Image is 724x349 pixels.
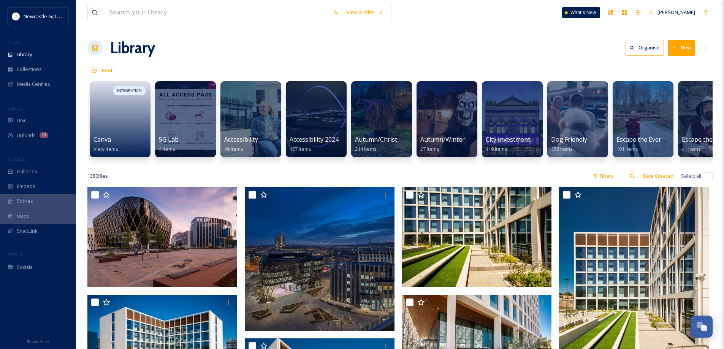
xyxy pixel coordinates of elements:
[626,40,668,55] a: Organise
[645,5,699,20] a: [PERSON_NAME]
[355,135,448,144] span: Autumn/Christmas Campaign 25
[616,135,689,144] span: Escape the Everyday 2022
[420,135,541,144] span: Autumn/Winter Partner Submissions 2025
[402,187,552,287] img: KIER-BIO-3971.jpg
[117,88,142,93] span: INTEGRATION
[589,169,618,183] div: Filters
[17,51,32,58] span: Library
[17,197,33,205] span: Stories
[17,117,27,124] span: UGC
[551,136,587,152] a: Dog Friendly158 items
[159,135,179,144] span: 5G Lab
[87,172,108,180] span: 1380 file s
[27,336,49,345] a: Privacy Policy
[12,13,20,20] img: DqD9wEUd_400x400.jpg
[93,135,111,144] span: Canva
[224,135,258,144] span: Accessibility
[668,40,695,55] button: New
[93,145,118,152] span: View Items
[355,145,377,152] span: 244 items
[102,67,113,74] span: Root
[551,135,587,144] span: Dog Friendly
[681,172,701,180] span: Select all
[17,227,38,235] span: SnapLink
[691,316,713,338] button: Open Chat
[290,136,339,152] a: Accessibility 2024167 items
[486,136,553,152] a: City Investment Images419 items
[486,135,553,144] span: City Investment Images
[17,213,29,220] span: Maps
[159,136,179,152] a: 5G Lab4 items
[486,145,507,152] span: 419 items
[343,5,387,20] a: View all files
[420,136,541,152] a: Autumn/Winter Partner Submissions 202527 items
[562,7,600,18] a: What's New
[8,252,23,257] span: SOCIALS
[616,136,689,152] a: Escape the Everyday 2022101 items
[682,145,701,152] span: 41 items
[159,145,175,152] span: 4 items
[224,145,243,152] span: 49 items
[17,81,50,88] span: Media Centres
[87,77,153,157] a: INTEGRATIONCanvaView Items
[27,339,49,344] span: Privacy Policy
[420,145,439,152] span: 27 items
[24,13,93,20] span: Newcastle Gateshead Initiative
[110,36,155,59] a: Library
[8,105,24,111] span: COLLECT
[8,156,25,162] span: WIDGETS
[355,136,448,152] a: Autumn/Christmas Campaign 25244 items
[290,145,311,152] span: 167 items
[657,9,695,16] span: [PERSON_NAME]
[102,66,113,75] a: Root
[17,66,42,73] span: Collections
[224,136,258,152] a: Accessibility49 items
[87,187,237,287] img: NICD and FDC - Credit Gillespies.jpg
[616,145,638,152] span: 101 items
[17,132,36,139] span: Uploads
[290,135,339,144] span: Accessibility 2024
[551,145,573,152] span: 158 items
[17,168,37,175] span: Galleries
[245,187,394,331] img: Helix 090120200 - Credit Graeme Peacock.jpg
[40,132,48,138] div: 14
[105,4,329,21] input: Search your library
[639,169,677,183] div: Date Created
[626,40,664,55] button: Organise
[17,264,33,271] span: Socials
[8,39,21,45] span: MEDIA
[17,183,35,190] span: Embeds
